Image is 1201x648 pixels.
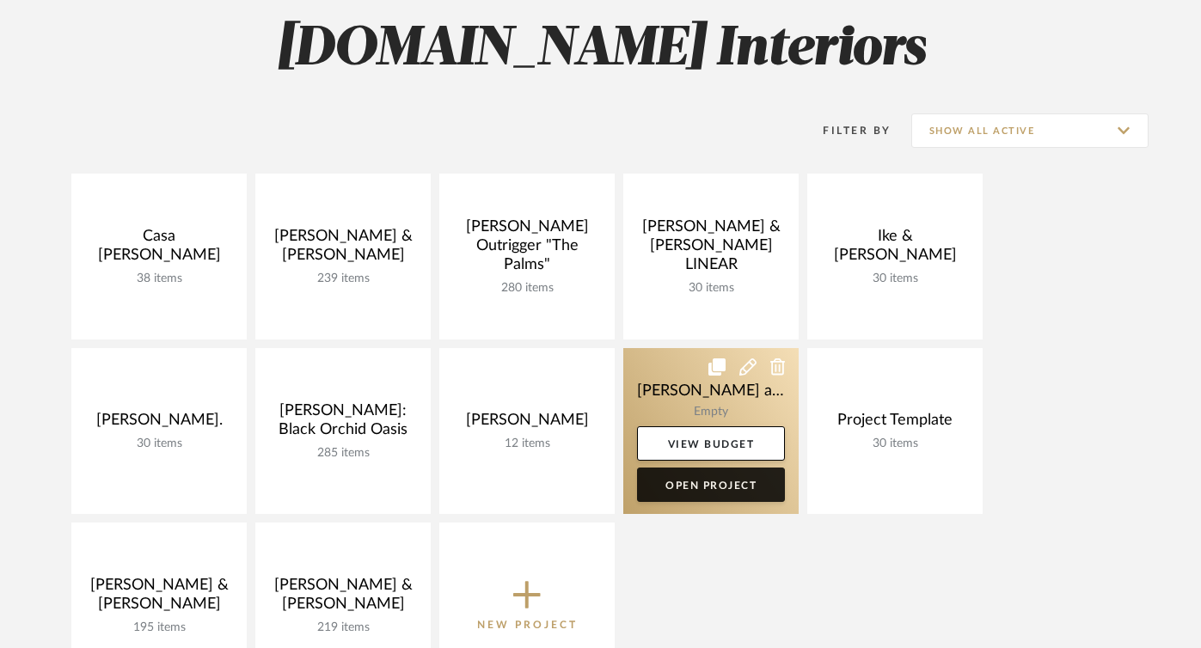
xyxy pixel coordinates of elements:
[269,446,417,461] div: 285 items
[637,281,785,296] div: 30 items
[85,576,233,620] div: [PERSON_NAME] & [PERSON_NAME]
[269,576,417,620] div: [PERSON_NAME] & [PERSON_NAME]
[85,227,233,272] div: Casa [PERSON_NAME]
[269,227,417,272] div: [PERSON_NAME] & [PERSON_NAME]
[269,272,417,286] div: 239 items
[477,616,578,633] p: New Project
[269,620,417,635] div: 219 items
[85,272,233,286] div: 38 items
[821,227,969,272] div: Ike & [PERSON_NAME]
[453,411,601,437] div: [PERSON_NAME]
[453,281,601,296] div: 280 items
[821,411,969,437] div: Project Template
[453,437,601,451] div: 12 items
[637,217,785,281] div: [PERSON_NAME] & [PERSON_NAME] LINEAR
[637,468,785,502] a: Open Project
[85,411,233,437] div: [PERSON_NAME].
[821,437,969,451] div: 30 items
[821,272,969,286] div: 30 items
[637,426,785,461] a: View Budget
[85,437,233,451] div: 30 items
[269,401,417,446] div: [PERSON_NAME]: Black Orchid Oasis
[801,122,892,139] div: Filter By
[85,620,233,635] div: 195 items
[453,217,601,281] div: [PERSON_NAME] Outrigger "The Palms"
